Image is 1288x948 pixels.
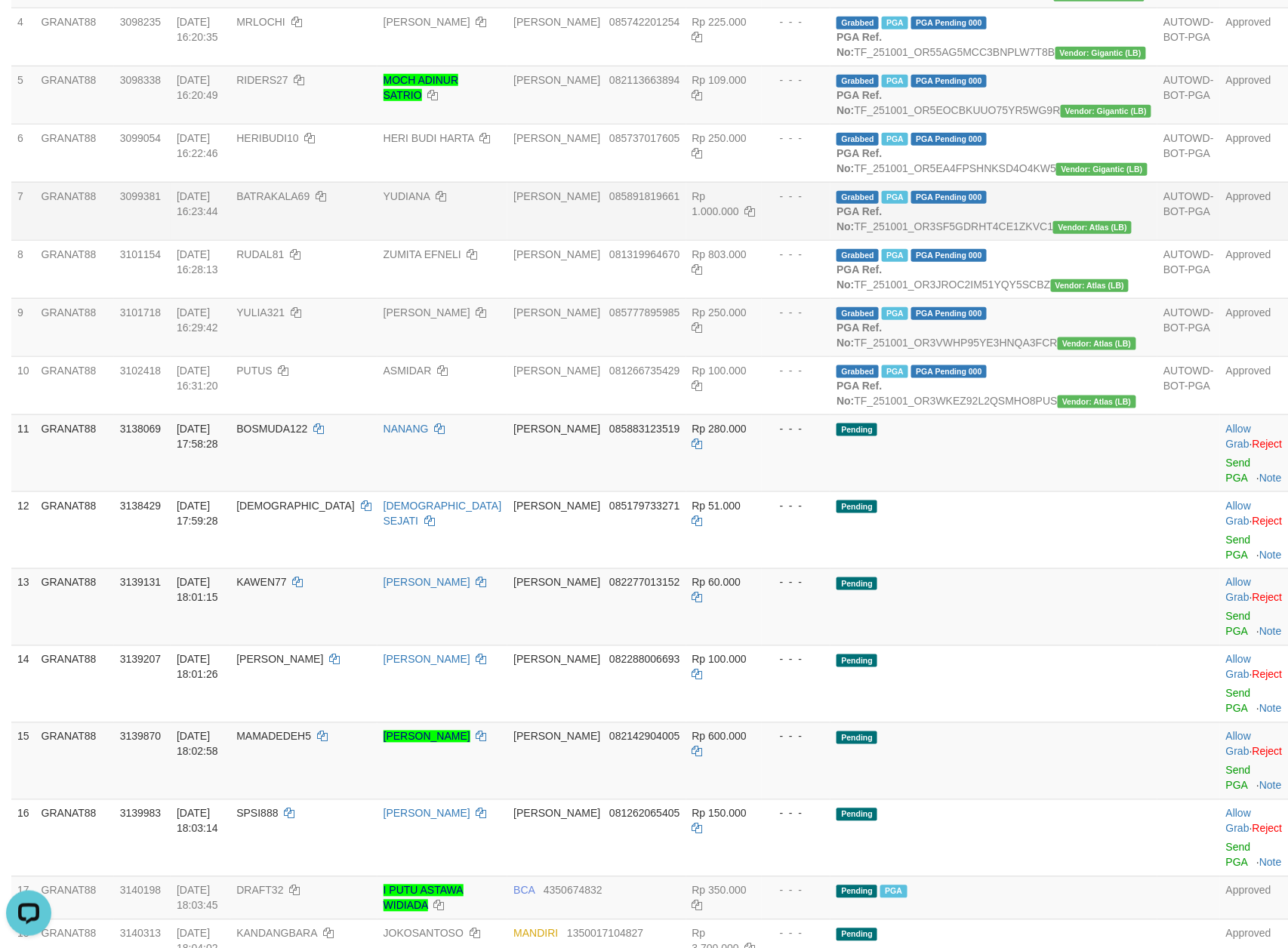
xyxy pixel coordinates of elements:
span: Rp 250.000 [692,132,747,144]
td: GRANAT88 [35,799,114,876]
a: ASMIDAR [384,365,432,377]
span: · [1226,577,1253,604]
span: [DATE] 16:31:20 [177,365,218,392]
span: Copy 4350674832 to clipboard [544,885,602,897]
span: [PERSON_NAME] [513,190,600,202]
span: PGA Pending [911,191,987,204]
td: AUTOWD-BOT-PGA [1157,8,1220,66]
span: · [1226,731,1253,758]
span: PGA Pending [911,365,987,378]
span: Vendor URL: https://dashboard.q2checkout.com/secure [1055,47,1147,60]
span: Rp 100.000 [692,365,747,377]
td: GRANAT88 [35,240,114,298]
div: - - - [768,575,825,590]
div: - - - [768,729,825,744]
td: GRANAT88 [35,414,114,491]
span: Copy 082113663894 to clipboard [609,74,679,86]
span: · [1226,423,1253,450]
span: Grabbed [837,307,879,320]
a: [PERSON_NAME] [384,16,470,28]
td: GRANAT88 [35,8,114,66]
td: 17 [11,876,35,919]
div: - - - [768,189,825,204]
span: Grabbed [837,17,879,29]
td: 15 [11,722,35,799]
span: [PERSON_NAME] [513,654,600,666]
div: - - - [768,305,825,320]
td: 12 [11,491,35,568]
span: [DATE] 18:01:15 [177,577,218,604]
span: Copy 085777895985 to clipboard [609,306,679,319]
span: Rp 1.000.000 [692,190,739,217]
a: Allow Grab [1226,423,1251,450]
td: TF_251001_OR3SF5GDRHT4CE1ZKVC1 [830,182,1157,240]
span: 3140313 [120,928,162,940]
span: PGA Pending [911,133,987,146]
span: Marked by bgndedek [882,307,908,320]
a: Allow Grab [1226,808,1251,835]
td: AUTOWD-BOT-PGA [1157,124,1220,182]
span: [PERSON_NAME] [513,423,600,435]
a: Reject [1253,823,1283,835]
span: [PERSON_NAME] [513,731,600,743]
span: PUTUS [236,365,272,377]
span: Marked by bgndedek [882,133,908,146]
div: - - - [768,14,825,29]
a: MOCH ADINUR SATRIO [384,74,459,101]
a: [PERSON_NAME] [384,654,470,666]
td: TF_251001_OR3VWHP95YE3HNQA3FCR [830,298,1157,356]
span: 3099054 [120,132,162,144]
a: Allow Grab [1226,577,1251,604]
span: DRAFT32 [236,885,283,897]
td: 16 [11,799,35,876]
b: PGA Ref. No: [837,31,882,58]
b: PGA Ref. No: [837,147,882,174]
div: - - - [768,883,825,898]
span: Rp 350.000 [692,885,747,897]
span: Pending [837,885,877,898]
a: [PERSON_NAME] [384,808,470,820]
span: [PERSON_NAME] [513,808,600,820]
span: Grabbed [837,365,879,378]
a: ZUMITA EFNELI [384,248,461,260]
td: 13 [11,568,35,645]
span: [DATE] 16:20:35 [177,16,218,43]
div: - - - [768,363,825,378]
span: [PERSON_NAME] [513,132,600,144]
div: - - - [768,652,825,667]
span: [DATE] 16:23:44 [177,190,218,217]
td: 6 [11,124,35,182]
span: Vendor URL: https://dashboard.q2checkout.com/secure [1051,279,1129,292]
span: [DATE] 18:02:58 [177,731,218,758]
button: Open LiveChat chat widget [6,6,51,51]
span: MANDIRI [513,928,558,940]
span: MRLOCHI [236,16,285,28]
span: Marked by bgndedek [882,191,908,204]
td: GRANAT88 [35,876,114,919]
a: Send PGA [1226,457,1251,484]
span: Pending [837,500,877,513]
span: Rp 280.000 [692,423,747,435]
span: 3139983 [120,808,162,820]
span: [DATE] 16:28:13 [177,248,218,275]
span: [PERSON_NAME] [513,74,600,86]
a: I PUTU ASTAWA WIDIADA [384,885,464,912]
a: Note [1259,472,1282,484]
a: Allow Grab [1226,654,1251,681]
b: PGA Ref. No: [837,263,882,291]
a: Reject [1253,669,1283,681]
span: Rp 109.000 [692,74,747,86]
span: [DATE] 18:03:45 [177,885,218,912]
span: 3139207 [120,654,162,666]
span: Rp 51.000 [692,500,741,512]
span: SPSI888 [236,808,278,820]
div: - - - [768,72,825,88]
span: [PERSON_NAME] [513,365,600,377]
span: Pending [837,731,877,744]
span: Vendor URL: https://dashboard.q2checkout.com/secure [1056,163,1148,176]
td: 9 [11,298,35,356]
span: BCA [513,885,535,897]
a: Reject [1253,438,1283,450]
td: 14 [11,645,35,722]
span: [DATE] 17:59:28 [177,500,218,527]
